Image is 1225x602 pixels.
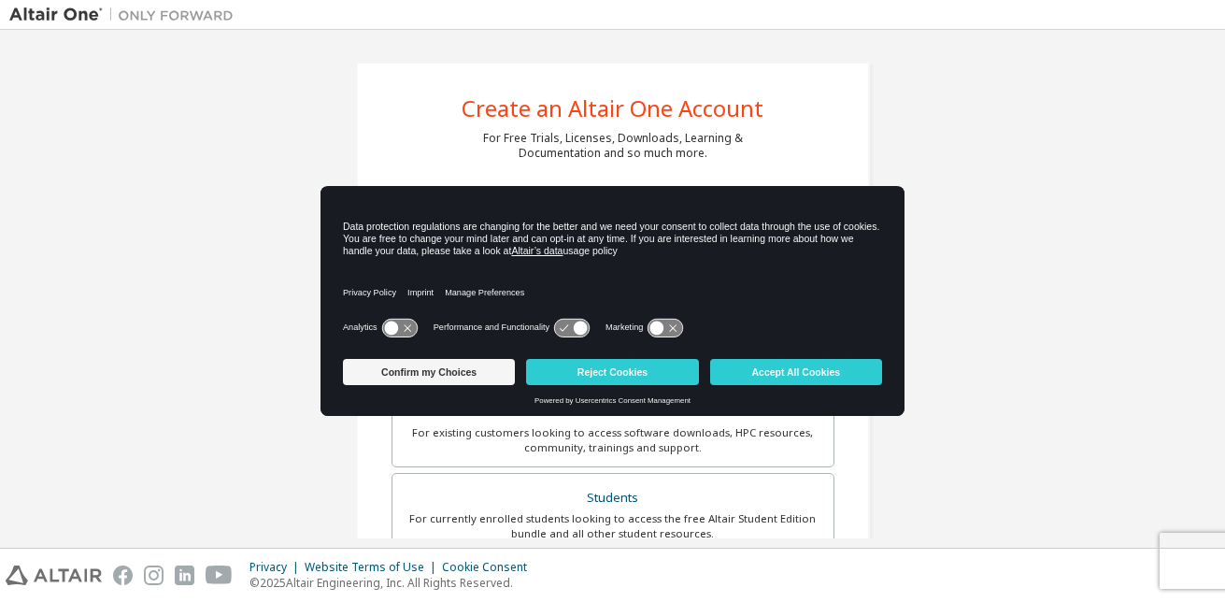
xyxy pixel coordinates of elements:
img: linkedin.svg [175,566,194,585]
div: For currently enrolled students looking to access the free Altair Student Edition bundle and all ... [404,511,822,541]
div: Website Terms of Use [305,560,442,575]
img: altair_logo.svg [6,566,102,585]
div: Create an Altair One Account [462,97,763,120]
div: Privacy [249,560,305,575]
img: youtube.svg [206,566,233,585]
div: Students [404,485,822,511]
img: instagram.svg [144,566,164,585]
div: For Free Trials, Licenses, Downloads, Learning & Documentation and so much more. [483,131,743,161]
img: Altair One [9,6,243,24]
img: facebook.svg [113,566,133,585]
p: © [249,575,538,591]
font: 2025 Altair Engineering, Inc. All Rights Reserved. [260,575,513,591]
div: For existing customers looking to access software downloads, HPC resources, community, trainings ... [404,425,822,455]
div: Cookie Consent [442,560,538,575]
